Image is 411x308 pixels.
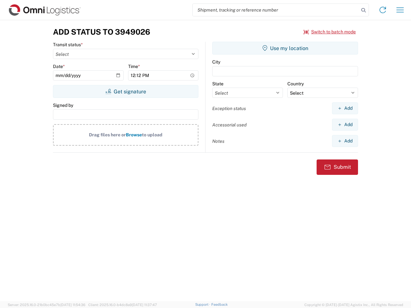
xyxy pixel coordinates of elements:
[212,138,224,144] label: Notes
[193,4,359,16] input: Shipment, tracking or reference number
[132,303,157,307] span: [DATE] 11:37:47
[195,303,211,306] a: Support
[128,64,140,69] label: Time
[332,135,358,147] button: Add
[142,132,162,137] span: to upload
[212,59,220,65] label: City
[287,81,304,87] label: Country
[211,303,228,306] a: Feedback
[332,119,358,131] button: Add
[53,102,73,108] label: Signed by
[53,42,83,47] label: Transit status
[212,106,246,111] label: Exception status
[60,303,85,307] span: [DATE] 11:54:36
[304,302,403,308] span: Copyright © [DATE]-[DATE] Agistix Inc., All Rights Reserved
[303,27,356,37] button: Switch to batch mode
[53,64,65,69] label: Date
[332,102,358,114] button: Add
[212,42,358,55] button: Use my location
[212,81,223,87] label: State
[53,27,150,37] h3: Add Status to 3949026
[89,132,126,137] span: Drag files here or
[88,303,157,307] span: Client: 2025.16.0-b4dc8a9
[8,303,85,307] span: Server: 2025.16.0-21b0bc45e7b
[53,85,198,98] button: Get signature
[212,122,247,128] label: Accessorial used
[317,159,358,175] button: Submit
[126,132,142,137] span: Browse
